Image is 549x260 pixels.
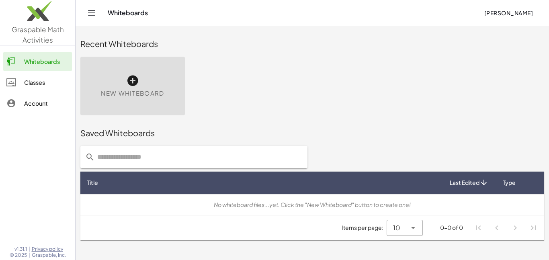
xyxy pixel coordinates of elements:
[29,246,30,252] span: |
[85,152,95,162] i: prepended action
[477,6,539,20] button: [PERSON_NAME]
[24,57,69,66] div: Whiteboards
[80,38,544,49] div: Recent Whiteboards
[12,25,64,44] span: Graspable Math Activities
[32,246,66,252] a: Privacy policy
[440,223,463,232] div: 0-0 of 0
[484,9,533,16] span: [PERSON_NAME]
[3,73,72,92] a: Classes
[393,223,400,233] span: 10
[87,178,98,187] span: Title
[3,94,72,113] a: Account
[3,52,72,71] a: Whiteboards
[10,252,27,258] span: © 2025
[87,201,538,209] div: No whiteboard files...yet. Click the "New Whiteboard" button to create one!
[29,252,30,258] span: |
[342,223,387,232] span: Items per page:
[503,178,516,187] span: Type
[85,6,98,19] button: Toggle navigation
[450,178,479,187] span: Last Edited
[24,98,69,108] div: Account
[24,78,69,87] div: Classes
[469,219,543,237] nav: Pagination Navigation
[80,127,544,139] div: Saved Whiteboards
[101,89,164,98] span: New Whiteboard
[14,246,27,252] span: v1.31.1
[32,252,66,258] span: Graspable, Inc.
